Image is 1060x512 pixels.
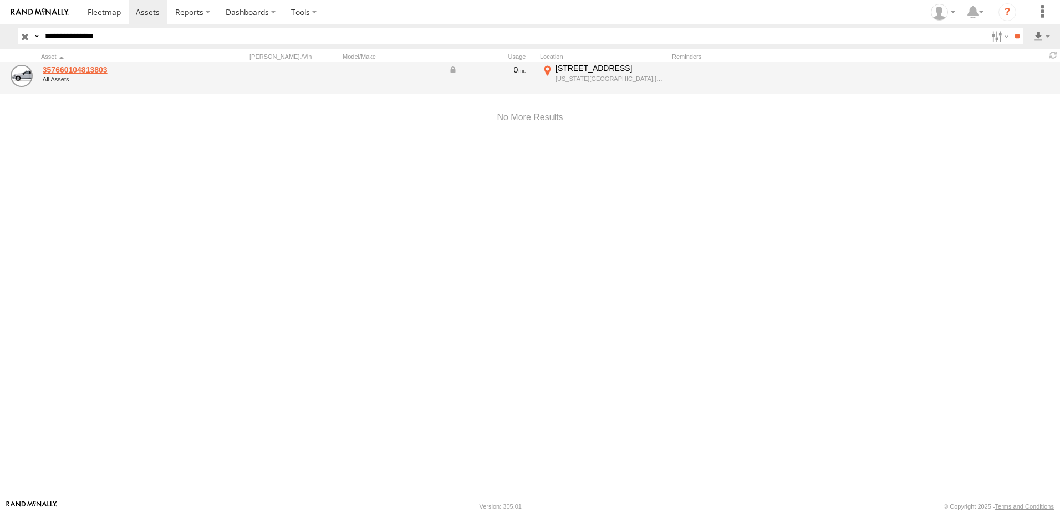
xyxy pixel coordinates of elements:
a: Terms and Conditions [995,503,1054,510]
img: rand-logo.svg [11,8,69,16]
div: [US_STATE][GEOGRAPHIC_DATA],[GEOGRAPHIC_DATA] [556,75,666,83]
div: [PERSON_NAME]./Vin [249,53,338,60]
div: Usage [447,53,536,60]
div: Click to Sort [41,53,196,60]
label: Search Query [32,28,41,44]
div: [STREET_ADDRESS] [556,63,666,73]
div: Model/Make [343,53,442,60]
div: undefined [43,76,195,83]
div: Version: 305.01 [480,503,522,510]
a: 357660104813803 [43,65,195,75]
div: Derrick Ball [927,4,959,21]
label: Export results as... [1032,28,1051,44]
div: Data from Vehicle CANbus [449,65,526,75]
label: Search Filter Options [987,28,1011,44]
div: © Copyright 2025 - [944,503,1054,510]
div: Reminders [672,53,849,60]
label: Click to View Current Location [540,63,667,93]
div: Location [540,53,667,60]
a: Visit our Website [6,501,57,512]
i: ? [998,3,1016,21]
a: View Asset Details [11,65,33,87]
span: Refresh [1047,50,1060,60]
